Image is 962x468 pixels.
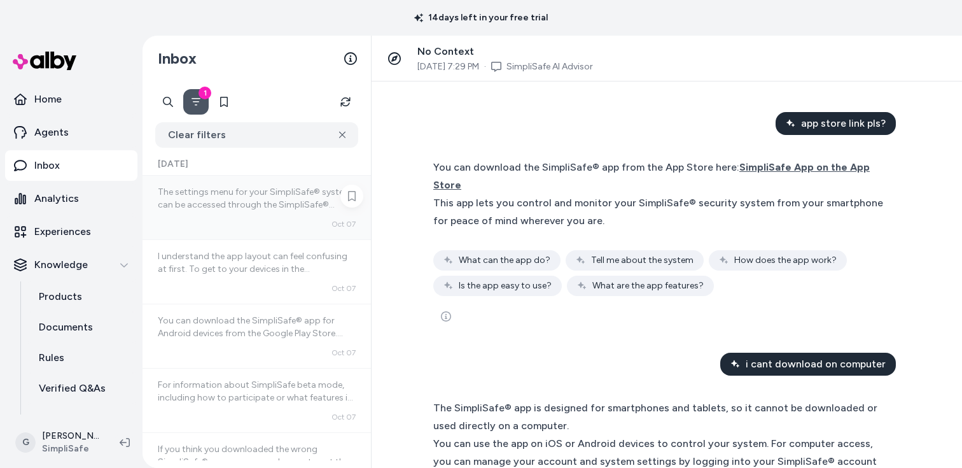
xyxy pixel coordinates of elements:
[433,194,888,230] div: This app lets you control and monitor your SimpliSafe® security system from your smartphone for p...
[407,11,555,24] p: 14 days left in your free trial
[5,183,137,214] a: Analytics
[734,254,837,267] span: How does the app work?
[158,251,352,415] span: I understand the app layout can feel confusing at first. To get to your devices in the SimpliSafe...
[26,373,137,404] a: Verified Q&As
[592,280,704,292] span: What are the app features?
[746,357,886,372] span: i cant download on computer
[26,404,137,434] a: Reviews
[34,191,79,206] p: Analytics
[39,411,78,427] p: Reviews
[5,117,137,148] a: Agents
[433,399,888,435] div: The SimpliSafe® app is designed for smartphones and tablets, so it cannot be downloaded or used d...
[5,150,137,181] a: Inbox
[459,280,552,292] span: Is the app easy to use?
[183,89,209,115] button: Filter
[155,122,358,148] button: Clear filters
[39,381,106,396] p: Verified Q&As
[26,281,137,312] a: Products
[417,60,479,73] span: [DATE] 7:29 PM
[158,49,197,68] h2: Inbox
[331,219,356,229] span: Oct 07
[34,92,62,107] p: Home
[39,350,64,365] p: Rules
[433,159,888,194] div: You can download the SimpliSafe® app from the App Store here:
[5,250,137,280] button: Knowledge
[143,239,371,304] a: I understand the app layout can feel confusing at first. To get to your devices in the SimpliSafe...
[26,343,137,373] a: Rules
[158,379,353,467] span: For information about SimpliSafe beta mode, including how to participate or what features it incl...
[34,158,60,173] p: Inbox
[484,60,486,73] span: ·
[591,254,694,267] span: Tell me about the system
[39,289,82,304] p: Products
[34,257,88,273] p: Knowledge
[331,283,356,294] span: Oct 07
[801,116,886,131] span: app store link pls?
[333,89,358,115] button: Refresh
[5,84,137,115] a: Home
[143,176,371,239] a: The settings menu for your SimpliSafe® system can be accessed through the SimpliSafe® mobile app ...
[331,348,356,358] span: Oct 07
[158,158,188,171] span: [DATE]
[8,422,109,463] button: G[PERSON_NAME]SimpliSafe
[26,312,137,343] a: Documents
[13,52,76,70] img: alby Logo
[39,320,93,335] p: Documents
[15,432,36,453] span: G
[331,412,356,422] span: Oct 07
[417,45,474,57] span: No Context
[143,304,371,368] a: You can download the SimpliSafe® app for Android devices from the Google Play Store. Just search ...
[506,60,593,73] a: SimpliSafe AI Advisor
[143,368,371,432] a: For information about SimpliSafe beta mode, including how to participate or what features it incl...
[459,254,550,267] span: What can the app do?
[42,443,99,455] span: SimpliSafe
[42,430,99,443] p: [PERSON_NAME]
[433,304,459,329] button: See more
[34,125,69,140] p: Agents
[199,87,211,99] div: 1
[158,315,353,402] span: You can download the SimpliSafe® app for Android devices from the Google Play Store. Just search ...
[5,216,137,247] a: Experiences
[34,224,91,239] p: Experiences
[158,187,352,299] span: The settings menu for your SimpliSafe® system can be accessed through the SimpliSafe® mobile app ...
